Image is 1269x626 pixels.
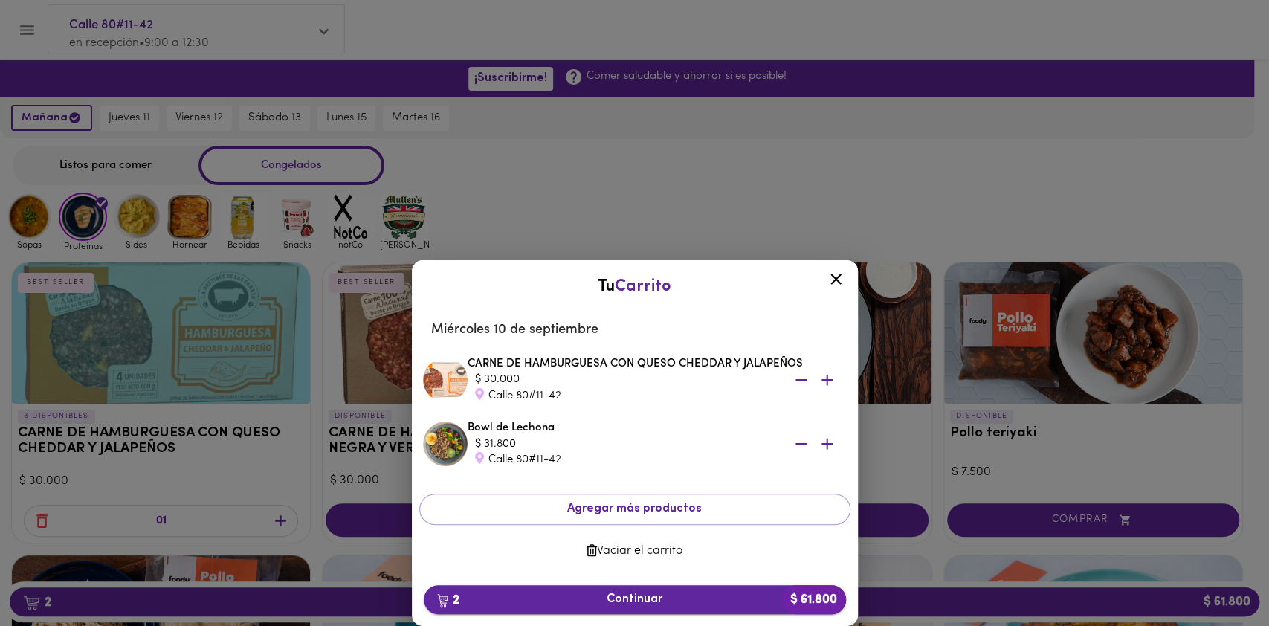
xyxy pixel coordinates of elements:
[423,422,468,466] img: Bowl de Lechona
[475,388,772,404] div: Calle 80#11-42
[428,590,468,610] b: 2
[437,593,448,608] img: cart.png
[1183,540,1254,611] iframe: Messagebird Livechat Widget
[431,544,839,558] span: Vaciar el carrito
[468,356,847,404] div: CARNE DE HAMBURGUESA CON QUESO CHEDDAR Y JALAPEÑOS
[427,275,843,298] div: Tu
[432,502,838,516] span: Agregar más productos
[475,372,772,387] div: $ 30.000
[419,312,850,348] li: Miércoles 10 de septiembre
[424,585,846,614] button: 2Continuar$ 61.800
[419,494,850,524] button: Agregar más productos
[436,593,834,607] span: Continuar
[475,452,772,468] div: Calle 80#11-42
[423,358,468,402] img: CARNE DE HAMBURGUESA CON QUESO CHEDDAR Y JALAPEÑOS
[419,537,850,566] button: Vaciar el carrito
[468,420,847,468] div: Bowl de Lechona
[475,436,772,452] div: $ 31.800
[615,278,671,295] span: Carrito
[781,585,846,614] b: $ 61.800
